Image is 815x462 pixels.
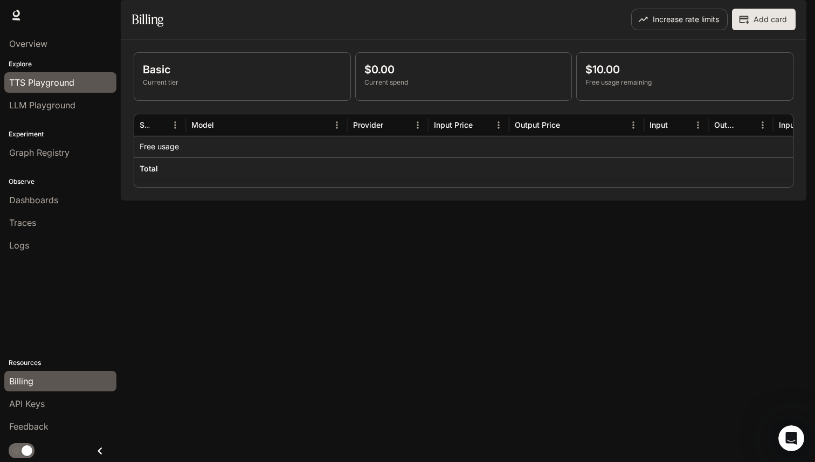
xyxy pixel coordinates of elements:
button: Menu [690,117,706,133]
button: Menu [410,117,426,133]
p: Free usage [140,141,179,152]
iframe: Intercom live chat [778,425,804,451]
button: Menu [755,117,771,133]
p: Basic [143,61,342,78]
button: Sort [384,117,400,133]
button: Menu [167,117,183,133]
div: Provider [353,120,383,129]
h6: Total [140,163,158,174]
p: Current spend [364,78,563,87]
button: Sort [669,117,685,133]
p: Free usage remaining [585,78,784,87]
div: Input Price [434,120,473,129]
button: Sort [215,117,231,133]
p: $10.00 [585,61,784,78]
div: Model [191,120,214,129]
button: Menu [491,117,507,133]
button: Sort [738,117,755,133]
div: Output [714,120,737,129]
button: Sort [151,117,167,133]
button: Sort [561,117,577,133]
div: Input [650,120,668,129]
button: Increase rate limits [631,9,728,30]
button: Menu [329,117,345,133]
button: Menu [625,117,641,133]
div: Output Price [515,120,560,129]
h1: Billing [132,9,163,30]
div: Service [140,120,150,129]
p: Current tier [143,78,342,87]
button: Sort [474,117,490,133]
button: Add card [732,9,796,30]
p: $0.00 [364,61,563,78]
